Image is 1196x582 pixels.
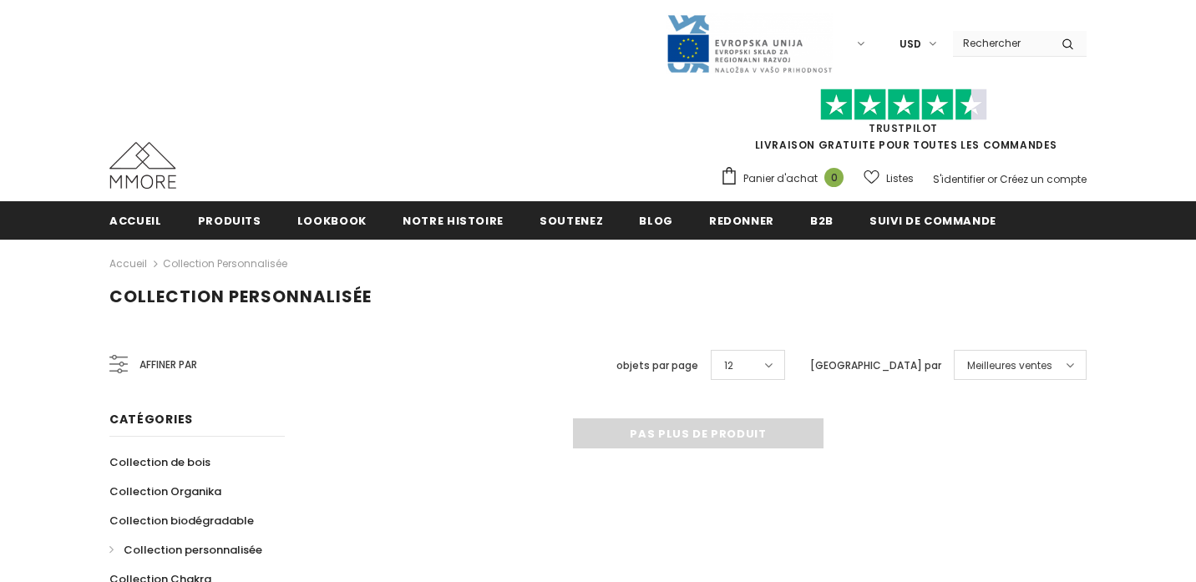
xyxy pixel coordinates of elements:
a: Javni Razpis [666,36,833,50]
span: B2B [810,213,834,229]
a: Créez un compte [1000,172,1087,186]
span: Collection Organika [109,483,221,499]
span: Accueil [109,213,162,229]
span: Listes [886,170,914,187]
span: Panier d'achat [743,170,818,187]
a: Panier d'achat 0 [720,166,852,191]
a: Collection Organika [109,477,221,506]
span: Produits [198,213,261,229]
a: S'identifier [933,172,985,186]
a: Collection personnalisée [109,535,262,564]
span: Notre histoire [403,213,504,229]
span: Collection personnalisée [124,542,262,558]
span: Blog [639,213,673,229]
span: Meilleures ventes [967,357,1052,374]
a: Accueil [109,201,162,239]
span: Lookbook [297,213,367,229]
label: objets par page [616,357,698,374]
span: USD [900,36,921,53]
a: Redonner [709,201,774,239]
a: Collection de bois [109,448,210,477]
label: [GEOGRAPHIC_DATA] par [810,357,941,374]
span: Redonner [709,213,774,229]
a: soutenez [540,201,603,239]
a: Notre histoire [403,201,504,239]
a: Accueil [109,254,147,274]
a: Collection personnalisée [163,256,287,271]
span: Suivi de commande [869,213,996,229]
a: TrustPilot [869,121,938,135]
img: Cas MMORE [109,142,176,189]
span: LIVRAISON GRATUITE POUR TOUTES LES COMMANDES [720,96,1087,152]
a: Blog [639,201,673,239]
a: Collection biodégradable [109,506,254,535]
a: Lookbook [297,201,367,239]
a: B2B [810,201,834,239]
span: 0 [824,168,844,187]
a: Produits [198,201,261,239]
span: Catégories [109,411,193,428]
a: Listes [864,164,914,193]
span: Collection de bois [109,454,210,470]
img: Faites confiance aux étoiles pilotes [820,89,987,121]
a: Suivi de commande [869,201,996,239]
span: soutenez [540,213,603,229]
input: Search Site [953,31,1049,55]
img: Javni Razpis [666,13,833,74]
span: 12 [724,357,733,374]
span: or [987,172,997,186]
span: Collection biodégradable [109,513,254,529]
span: Collection personnalisée [109,285,372,308]
span: Affiner par [139,356,197,374]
